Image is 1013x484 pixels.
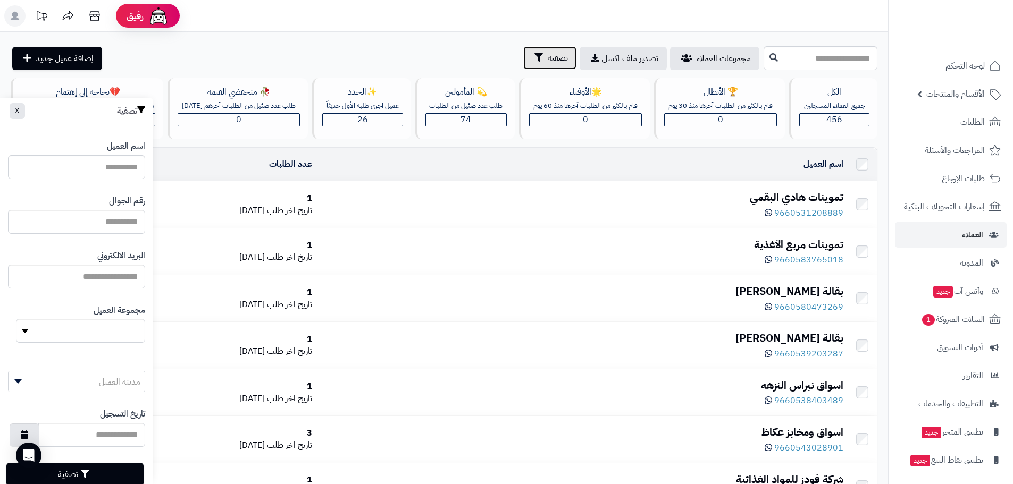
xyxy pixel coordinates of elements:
span: تطبيق المتجر [920,424,983,439]
div: بقالة [PERSON_NAME] [321,330,843,346]
a: 9660539203287 [765,347,843,360]
span: رفيق [127,10,144,22]
a: 💔بحاجة إلى إهتمامطلب عدد كبير من الطلبات و لم يطلب منذ 6 أشهر0 [9,78,165,139]
a: 9660538403489 [765,394,843,407]
div: 💫 المأمولين [425,86,507,98]
label: مجموعة العميل [94,304,145,317]
span: 9660580473269 [774,301,843,313]
div: 1 [154,239,312,251]
label: البريد الالكتروني [97,250,145,262]
div: تموينات هادي البقمي [321,190,843,205]
span: X [15,105,20,116]
span: طلبات الإرجاع [942,171,985,186]
div: طلب عدد ضئيل من الطلبات [425,101,507,111]
a: 🏆 الأبطالقام بالكثير من الطلبات آخرها منذ 30 يوم0 [652,78,787,139]
span: 1 [922,314,935,326]
div: [DATE] [154,393,312,405]
span: الأقسام والمنتجات [926,87,985,101]
div: Open Intercom Messenger [16,443,41,468]
span: 9660583765018 [774,253,843,266]
div: [DATE] [154,345,312,358]
a: تطبيق المتجرجديد [895,419,1007,445]
div: عميل اجري طلبه الأول حديثاّ [322,101,403,111]
span: المدونة [960,256,983,270]
a: طلبات الإرجاع [895,166,1007,191]
a: وآتس آبجديد [895,278,1007,304]
span: تاريخ اخر طلب [267,251,312,264]
span: مجموعات العملاء [697,52,751,65]
a: إشعارات التحويلات البنكية [895,194,1007,219]
span: 9660543028901 [774,441,843,454]
a: 9660531208889 [765,207,843,219]
span: 9660538403489 [774,394,843,407]
a: عدد الطلبات [269,158,312,171]
span: تاريخ اخر طلب [267,392,312,405]
div: الكل [799,86,869,98]
button: X [10,103,25,119]
a: المراجعات والأسئلة [895,138,1007,163]
span: وآتس آب [932,284,983,299]
span: العملاء [962,227,983,242]
div: 🥀 منخفضي القيمة [178,86,300,98]
a: أدوات التسويق [895,335,1007,360]
span: لوحة التحكم [945,58,985,73]
div: جميع العملاء المسجلين [799,101,869,111]
a: العملاء [895,222,1007,248]
span: 0 [236,113,241,126]
span: المراجعات والأسئلة [925,143,985,158]
a: مجموعات العملاء [670,47,759,70]
div: 1 [154,333,312,345]
a: السلات المتروكة1 [895,307,1007,332]
div: اسواق ومخابز عكاظ [321,424,843,440]
a: 🌟الأوفياءقام بالكثير من الطلبات آخرها منذ 60 يوم0 [517,78,652,139]
a: الطلبات [895,109,1007,135]
span: تاريخ اخر طلب [267,204,312,217]
span: تاريخ اخر طلب [267,439,312,452]
span: 0 [718,113,723,126]
div: 🌟الأوفياء [529,86,642,98]
div: ✨الجدد [322,86,403,98]
span: الطلبات [960,115,985,130]
div: 1 [154,286,312,299]
span: 26 [357,113,368,126]
div: قام بالكثير من الطلبات آخرها منذ 60 يوم [529,101,642,111]
div: طلب عدد ضئيل من الطلبات آخرهم [DATE] [178,101,300,111]
span: أدوات التسويق [937,340,983,355]
div: 💔بحاجة إلى إهتمام [21,86,155,98]
div: 1 [154,380,312,393]
span: 74 [461,113,471,126]
label: اسم العميل [107,140,145,152]
span: تاريخ اخر طلب [267,298,312,311]
div: [DATE] [154,205,312,217]
img: ai-face.png [148,5,169,27]
div: [DATE] [154,299,312,311]
div: تموينات مربع الأغذية [321,237,843,252]
span: التطبيقات والخدمات [918,396,983,411]
div: 1 [154,192,312,205]
span: إضافة عميل جديد [36,52,94,65]
span: تطبيق نقاط البيع [909,453,983,468]
a: التطبيقات والخدمات [895,391,1007,417]
span: 9660539203287 [774,347,843,360]
div: بقالة [PERSON_NAME] [321,284,843,299]
span: جديد [933,286,953,298]
label: تاريخ التسجيل [100,408,145,420]
span: مدينة العميل [99,376,140,388]
div: 3 [154,427,312,439]
div: 🏆 الأبطال [664,86,777,98]
span: جديد [922,427,941,438]
div: [DATE] [154,439,312,452]
a: 9660583765018 [765,253,843,266]
span: 0 [583,113,588,126]
a: لوحة التحكم [895,53,1007,79]
a: تطبيق نقاط البيعجديد [895,447,1007,473]
button: تصفية [523,46,576,70]
a: المدونة [895,250,1007,276]
label: رقم الجوال [109,195,145,207]
span: تاريخ اخر طلب [267,345,312,358]
span: تصفية [548,52,568,64]
span: تصدير ملف اكسل [602,52,658,65]
span: السلات المتروكة [921,312,985,327]
a: تصدير ملف اكسل [580,47,667,70]
div: [DATE] [154,251,312,264]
